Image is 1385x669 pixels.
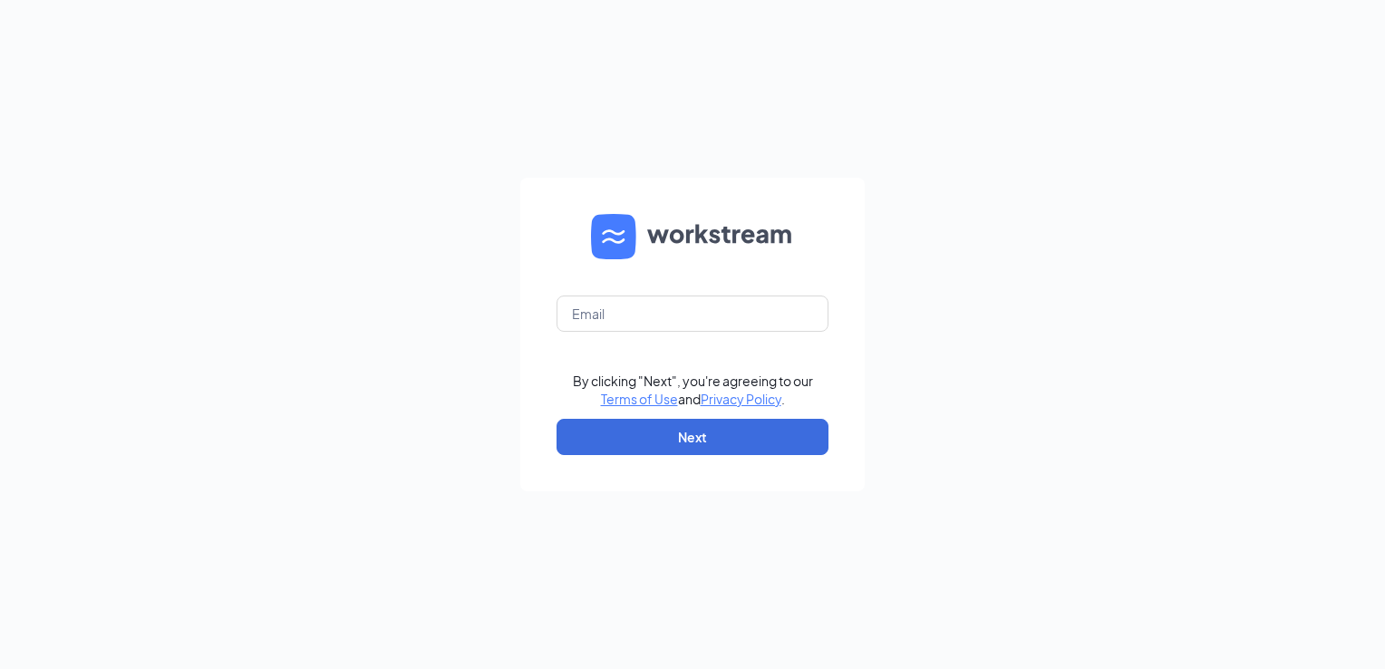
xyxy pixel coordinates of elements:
a: Privacy Policy [701,391,781,407]
a: Terms of Use [601,391,678,407]
input: Email [557,296,828,332]
div: By clicking "Next", you're agreeing to our and . [573,372,813,408]
button: Next [557,419,828,455]
img: WS logo and Workstream text [591,214,794,259]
